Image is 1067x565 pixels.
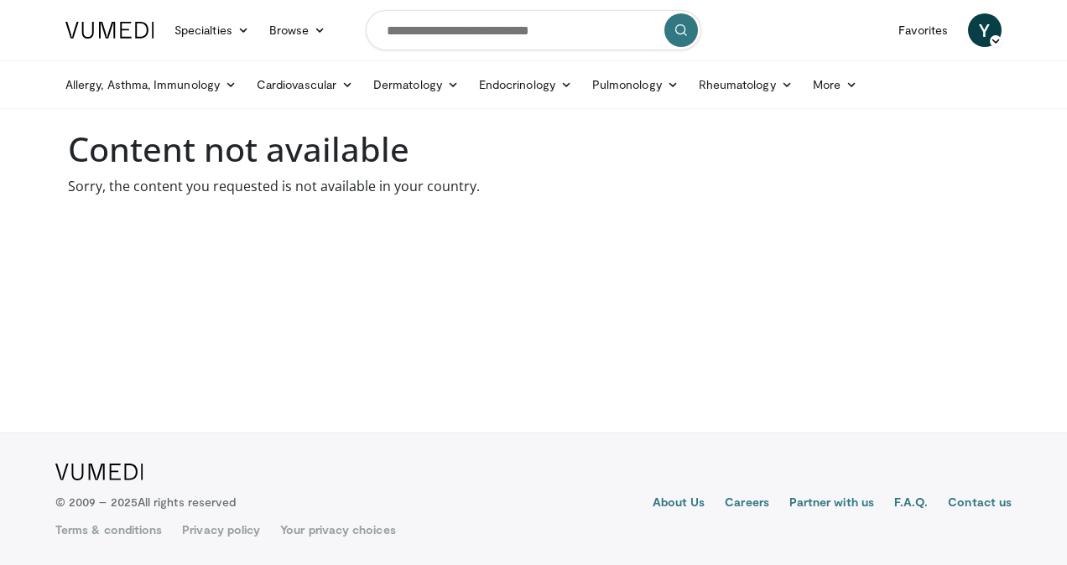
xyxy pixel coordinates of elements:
a: About Us [653,494,705,514]
a: Dermatology [363,68,469,101]
p: © 2009 – 2025 [55,494,236,511]
a: Pulmonology [582,68,689,101]
a: Allergy, Asthma, Immunology [55,68,247,101]
a: Rheumatology [689,68,803,101]
span: All rights reserved [138,495,236,509]
a: More [803,68,867,101]
a: Careers [725,494,769,514]
a: Y [968,13,1002,47]
a: F.A.Q. [894,494,928,514]
input: Search topics, interventions [366,10,701,50]
a: Cardiovascular [247,68,363,101]
a: Specialties [164,13,259,47]
a: Contact us [948,494,1012,514]
a: Favorites [888,13,958,47]
a: Partner with us [789,494,874,514]
p: Sorry, the content you requested is not available in your country. [68,176,999,196]
a: Browse [259,13,336,47]
a: Endocrinology [469,68,582,101]
a: Your privacy choices [280,521,395,538]
img: VuMedi Logo [55,464,143,480]
h1: Content not available [68,129,999,169]
a: Privacy policy [182,521,260,538]
img: VuMedi Logo [65,22,154,39]
a: Terms & conditions [55,521,162,538]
